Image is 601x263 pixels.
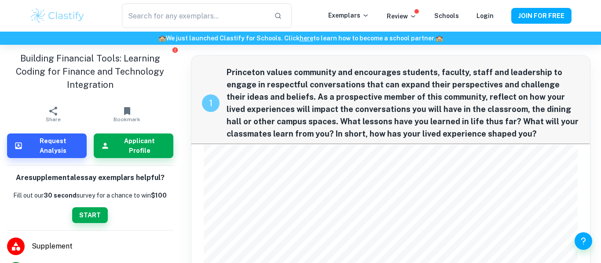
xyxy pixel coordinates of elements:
p: Fill out our survey for a chance to win [13,191,167,200]
div: recipe [202,94,220,112]
input: Search for any exemplars... [122,4,267,28]
h6: Are supplemental essay exemplars helpful? [16,173,165,184]
button: START [72,207,108,223]
span: Bookmark [114,116,140,122]
button: Share [16,102,90,126]
strong: $100 [151,192,167,199]
a: Schools [434,12,459,19]
button: Report issue [172,47,179,53]
b: 30 second [44,192,77,199]
img: Clastify logo [29,7,85,25]
span: Supplement [32,241,173,252]
a: Login [476,12,494,19]
button: Bookmark [90,102,164,126]
h6: Request Analysis [26,136,80,155]
a: here [300,35,313,42]
h1: Building Financial Tools: Learning Coding for Finance and Technology Integration [7,52,173,91]
h6: Applicant Profile [113,136,166,155]
span: 🏫 [158,35,166,42]
span: 🏫 [436,35,443,42]
button: Applicant Profile [94,133,173,158]
p: Exemplars [328,11,369,20]
span: Share [46,116,61,122]
h6: We just launched Clastify for Schools. Click to learn how to become a school partner. [2,33,599,43]
button: Request Analysis [7,133,87,158]
button: Help and Feedback [575,232,592,250]
p: Review [387,11,417,21]
span: Princeton values community and encourages students, faculty, staff and leadership to engage in re... [227,66,579,140]
button: JOIN FOR FREE [511,8,572,24]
